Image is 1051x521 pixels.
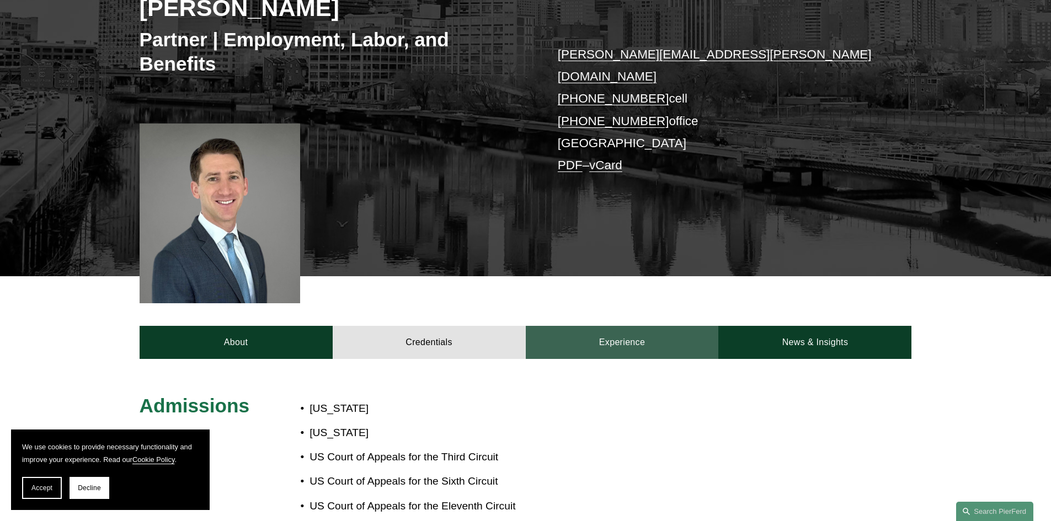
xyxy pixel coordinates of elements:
a: News & Insights [718,326,911,359]
p: We use cookies to provide necessary functionality and improve your experience. Read our . [22,441,199,466]
p: cell office [GEOGRAPHIC_DATA] – [558,44,879,177]
p: [US_STATE] [310,423,590,443]
a: [PHONE_NUMBER] [558,92,669,105]
a: About [140,326,333,359]
a: Search this site [956,502,1033,521]
p: [US_STATE] [310,399,590,418]
button: Decline [70,477,109,499]
section: Cookie banner [11,429,210,510]
button: Accept [22,477,62,499]
p: US Court of Appeals for the Sixth Circuit [310,472,590,491]
p: US Court of Appeals for the Eleventh Circuit [310,497,590,516]
h3: Partner | Employment, Labor, and Benefits [140,28,526,76]
p: US Court of Appeals for the Third Circuit [310,448,590,467]
a: Credentials [333,326,526,359]
a: [PERSON_NAME][EMAIL_ADDRESS][PERSON_NAME][DOMAIN_NAME] [558,47,872,83]
a: PDF [558,158,583,172]
span: Decline [78,484,101,492]
a: [PHONE_NUMBER] [558,114,669,128]
span: Admissions [140,395,249,416]
a: Cookie Policy [132,455,175,464]
a: Experience [526,326,719,359]
a: vCard [589,158,622,172]
span: Accept [31,484,52,492]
